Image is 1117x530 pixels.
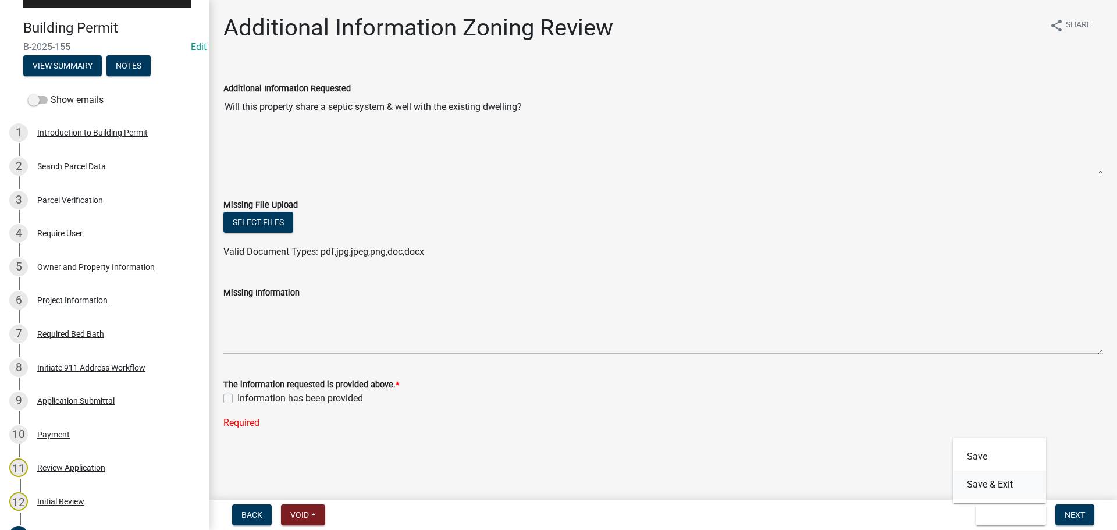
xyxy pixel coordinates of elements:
[223,416,1103,430] div: Required
[37,497,84,506] div: Initial Review
[191,41,207,52] a: Edit
[9,191,28,209] div: 3
[223,381,399,389] label: The information requested is provided above.
[9,325,28,343] div: 7
[953,443,1046,471] button: Save
[191,41,207,52] wm-modal-confirm: Edit Application Number
[1065,510,1085,520] span: Next
[28,93,104,107] label: Show emails
[985,510,1030,520] span: Save & Exit
[37,296,108,304] div: Project Information
[223,289,300,297] label: Missing Information
[281,504,325,525] button: Void
[1040,14,1101,37] button: shareShare
[37,397,115,405] div: Application Submittal
[9,425,28,444] div: 10
[953,438,1046,503] div: Save & Exit
[23,41,186,52] span: B-2025-155
[223,246,424,257] span: Valid Document Types: pdf,jpg,jpeg,png,doc,docx
[223,212,293,233] button: Select files
[37,229,83,237] div: Require User
[237,392,363,405] label: Information has been provided
[1050,19,1063,33] i: share
[9,291,28,310] div: 6
[37,129,148,137] div: Introduction to Building Permit
[976,504,1046,525] button: Save & Exit
[223,85,351,93] label: Additional Information Requested
[37,464,105,472] div: Review Application
[23,20,200,37] h4: Building Permit
[223,14,613,42] h1: Additional Information Zoning Review
[9,258,28,276] div: 5
[106,62,151,71] wm-modal-confirm: Notes
[37,196,103,204] div: Parcel Verification
[1066,19,1091,33] span: Share
[9,123,28,142] div: 1
[37,330,104,338] div: Required Bed Bath
[223,95,1103,175] textarea: Will this property share a septic system & well with the existing dwelling?
[241,510,262,520] span: Back
[23,62,102,71] wm-modal-confirm: Summary
[290,510,309,520] span: Void
[953,471,1046,499] button: Save & Exit
[1055,504,1094,525] button: Next
[9,358,28,377] div: 8
[37,263,155,271] div: Owner and Property Information
[232,504,272,525] button: Back
[9,157,28,176] div: 2
[106,55,151,76] button: Notes
[9,224,28,243] div: 4
[223,201,298,209] label: Missing File Upload
[37,162,106,170] div: Search Parcel Data
[37,364,145,372] div: Initiate 911 Address Workflow
[9,458,28,477] div: 11
[37,431,70,439] div: Payment
[9,492,28,511] div: 12
[23,55,102,76] button: View Summary
[9,392,28,410] div: 9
